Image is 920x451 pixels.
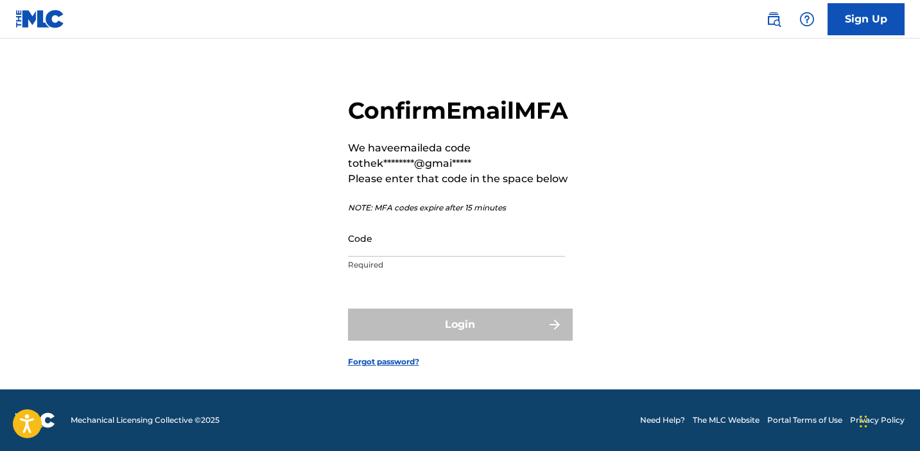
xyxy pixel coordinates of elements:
iframe: Chat Widget [856,389,920,451]
a: Sign Up [828,3,905,35]
img: search [766,12,781,27]
div: Help [794,6,820,32]
p: Please enter that code in the space below [348,171,573,187]
p: Required [348,259,565,271]
img: MLC Logo [15,10,65,28]
h2: Confirm Email MFA [348,96,573,125]
a: Public Search [761,6,786,32]
div: Drag [860,402,867,441]
img: help [799,12,815,27]
a: Portal Terms of Use [767,414,842,426]
a: The MLC Website [693,414,759,426]
span: Mechanical Licensing Collective © 2025 [71,414,220,426]
img: logo [15,413,55,428]
a: Privacy Policy [850,414,905,426]
p: NOTE: MFA codes expire after 15 minutes [348,202,573,214]
a: Forgot password? [348,356,419,368]
a: Need Help? [640,414,685,426]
